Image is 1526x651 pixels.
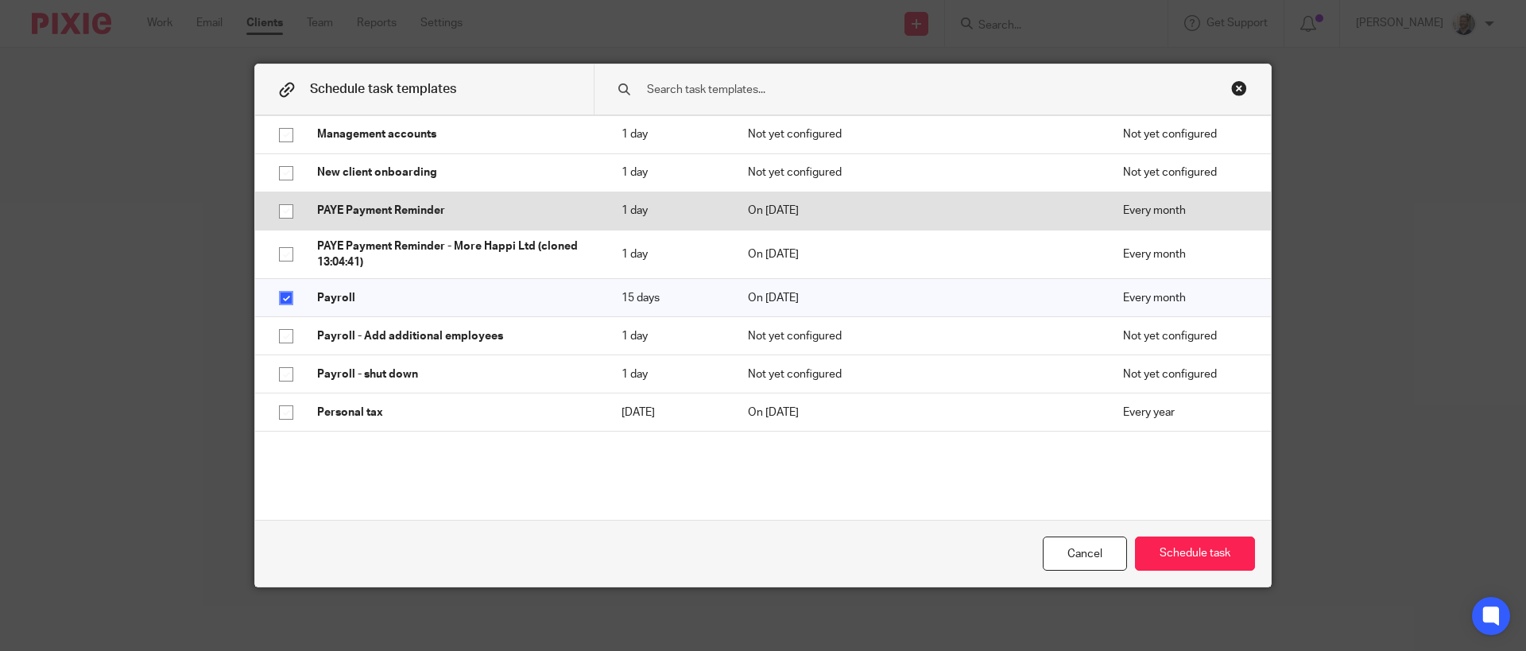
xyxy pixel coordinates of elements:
p: On [DATE] [748,246,1091,262]
p: 1 day [622,366,715,382]
p: 1 day [622,246,715,262]
input: Search task templates... [645,81,1169,99]
p: 1 day [622,203,715,219]
p: Every month [1123,203,1247,219]
p: PAYE Payment Reminder - More Happi Ltd (cloned 13:04:41) [317,238,590,271]
p: Payroll - Add additional employees [317,328,590,344]
div: Close this dialog window [1231,80,1247,96]
p: On [DATE] [748,405,1091,420]
p: Every year [1123,405,1247,420]
p: Not yet configured [1123,328,1247,344]
p: 1 day [622,165,715,180]
p: Not yet configured [748,328,1091,344]
p: Not yet configured [748,366,1091,382]
p: Every month [1123,290,1247,306]
p: Not yet configured [1123,366,1247,382]
p: New client onboarding [317,165,590,180]
p: 1 day [622,328,715,344]
p: Not yet configured [748,126,1091,142]
p: [DATE] [622,405,715,420]
p: On [DATE] [748,290,1091,306]
div: Cancel [1043,537,1127,571]
p: Payroll - shut down [317,366,590,382]
p: PAYE Payment Reminder [317,203,590,219]
p: Not yet configured [1123,165,1247,180]
p: 1 day [622,126,715,142]
button: Schedule task [1135,537,1255,571]
p: Personal tax [317,405,590,420]
p: Not yet configured [1123,126,1247,142]
span: Schedule task templates [310,83,456,95]
p: 15 days [622,290,715,306]
p: Not yet configured [748,165,1091,180]
p: Payroll [317,290,590,306]
p: On [DATE] [748,203,1091,219]
p: Every month [1123,246,1247,262]
p: Management accounts [317,126,590,142]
